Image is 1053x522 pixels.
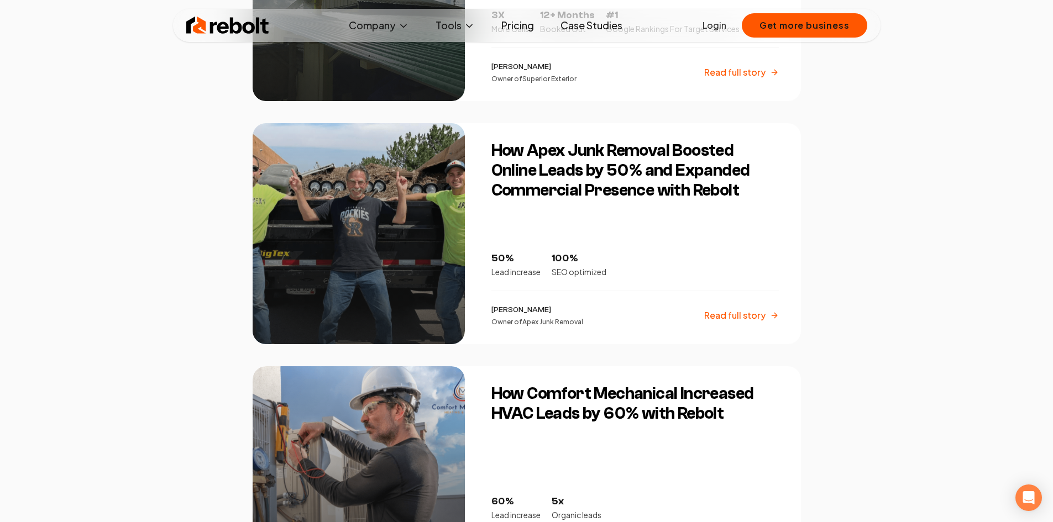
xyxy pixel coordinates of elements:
p: Lead increase [491,509,541,520]
h3: How Comfort Mechanical Increased HVAC Leads by 60% with Rebolt [491,384,779,424]
p: Read full story [704,66,766,79]
p: [PERSON_NAME] [491,61,577,72]
a: Login [703,19,726,32]
p: 12+ Months [540,8,595,23]
button: Company [340,14,418,36]
p: Owner of Superior Exterior [491,75,577,83]
p: Lead increase [491,266,541,277]
button: Tools [427,14,484,36]
p: Owner of Apex Junk Removal [491,318,583,326]
h3: How Apex Junk Removal Boosted Online Leads by 50% and Expanded Commercial Presence with Rebolt [491,141,779,201]
p: 3X [491,8,529,23]
p: SEO optimized [552,266,606,277]
p: [PERSON_NAME] [491,304,583,315]
a: Pricing [493,14,543,36]
a: How Apex Junk Removal Boosted Online Leads by 50% and Expanded Commercial Presence with ReboltHow... [253,123,801,344]
p: #1 [606,8,740,23]
p: 5x [552,494,601,509]
p: 60% [491,494,541,509]
p: Read full story [704,309,766,322]
button: Get more business [742,13,867,38]
div: Open Intercom Messenger [1015,484,1042,511]
p: 100% [552,251,606,266]
img: Rebolt Logo [186,14,269,36]
p: 50% [491,251,541,266]
p: Organic leads [552,509,601,520]
a: Case Studies [552,14,631,36]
